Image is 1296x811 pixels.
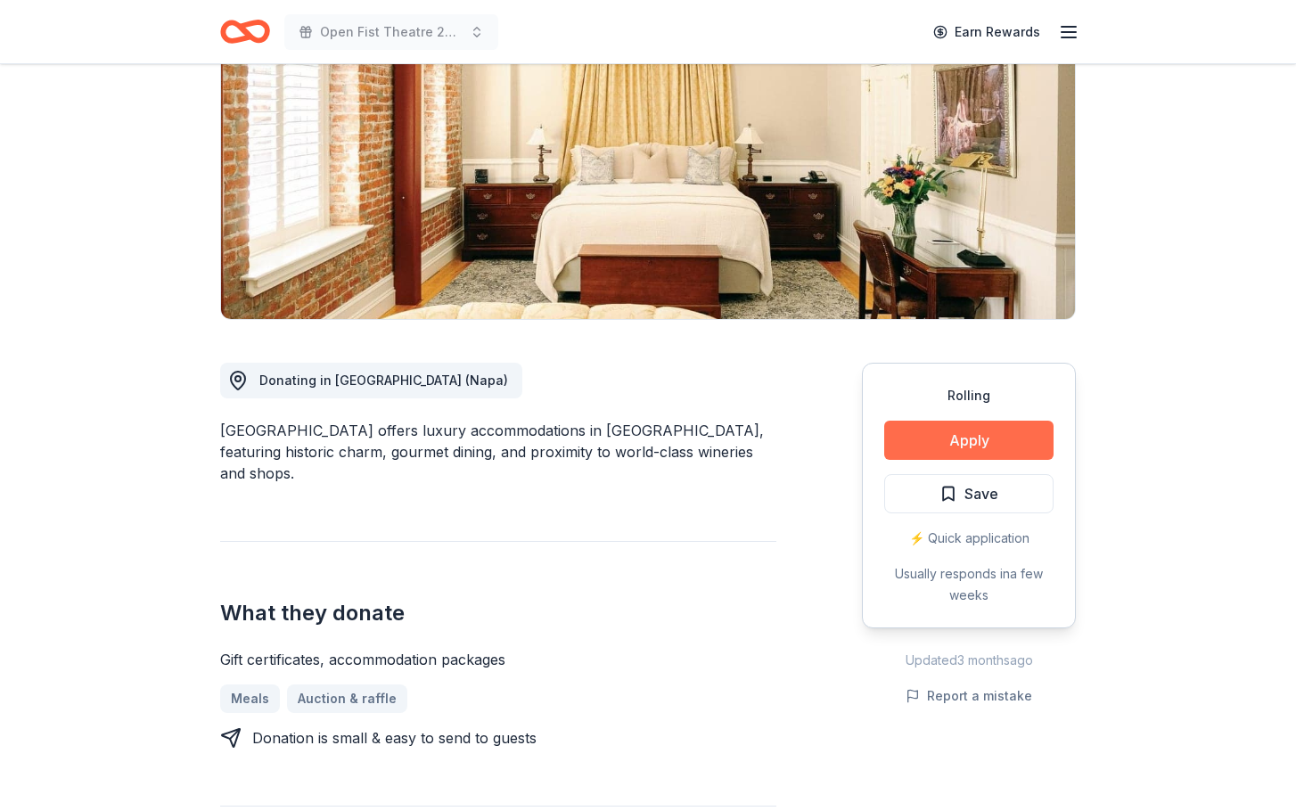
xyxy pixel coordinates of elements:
[884,421,1054,460] button: Apply
[252,727,537,749] div: Donation is small & easy to send to guests
[923,16,1051,48] a: Earn Rewards
[220,684,280,713] a: Meals
[220,649,776,670] div: Gift certificates, accommodation packages
[284,14,498,50] button: Open Fist Theatre 2025 Gala: A Night at the Museum
[259,373,508,388] span: Donating in [GEOGRAPHIC_DATA] (Napa)
[884,474,1054,513] button: Save
[884,528,1054,549] div: ⚡️ Quick application
[884,385,1054,406] div: Rolling
[287,684,407,713] a: Auction & raffle
[906,685,1032,707] button: Report a mistake
[220,599,776,627] h2: What they donate
[862,650,1076,671] div: Updated 3 months ago
[884,563,1054,606] div: Usually responds in a few weeks
[964,482,998,505] span: Save
[220,420,776,484] div: [GEOGRAPHIC_DATA] offers luxury accommodations in [GEOGRAPHIC_DATA], featuring historic charm, go...
[320,21,463,43] span: Open Fist Theatre 2025 Gala: A Night at the Museum
[220,11,270,53] a: Home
